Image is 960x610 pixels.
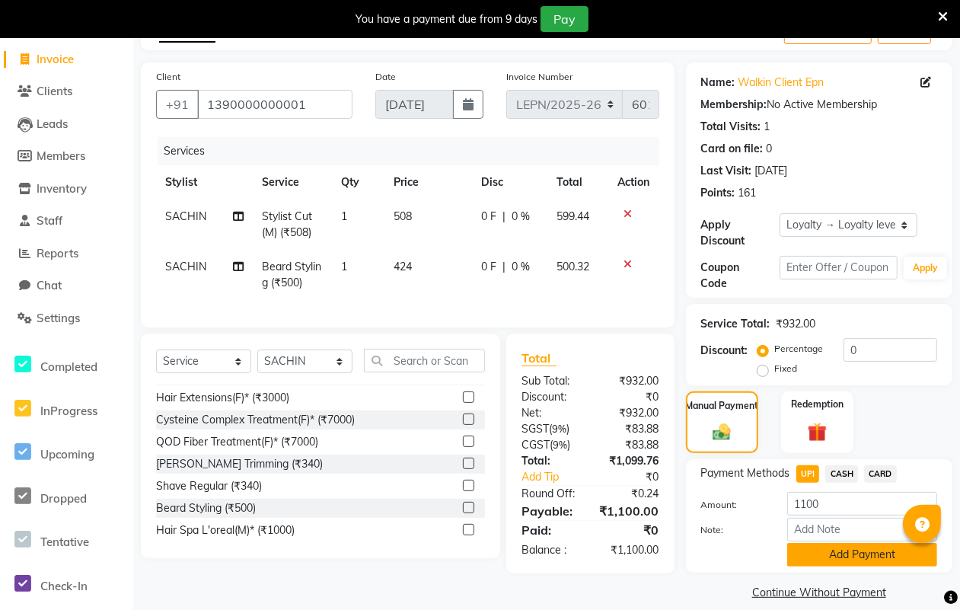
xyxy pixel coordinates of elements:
div: ₹932.00 [590,405,670,421]
span: CGST [521,438,550,452]
label: Note: [690,523,776,537]
span: 1 [342,260,348,273]
div: ₹83.88 [590,421,670,437]
div: ( ) [510,437,590,453]
div: [DATE] [755,163,788,179]
a: Reports [4,245,129,263]
div: ₹0.24 [590,486,670,502]
span: Upcoming [40,447,94,461]
span: Total [521,350,557,366]
img: _gift.svg [802,420,833,445]
th: Total [547,165,608,200]
a: Add Tip [510,469,604,485]
span: SACHIN [165,260,206,273]
span: Clients [37,84,72,98]
th: Service [253,165,332,200]
button: Pay [541,6,588,32]
div: Points: [701,185,735,201]
span: CASH [825,465,858,483]
span: SGST [521,422,549,436]
span: SACHIN [165,209,206,223]
span: Payment Methods [701,465,790,481]
div: Paid: [510,521,590,539]
th: Disc [472,165,547,200]
span: Reports [37,246,78,260]
div: No Active Membership [701,97,937,113]
a: Walkin Client Epn [738,75,824,91]
span: Leads [37,117,68,131]
span: InProgress [40,404,97,418]
label: Date [375,70,396,84]
div: Name: [701,75,735,91]
span: Beard Styling (₹500) [262,260,321,289]
a: Staff [4,212,129,230]
span: 508 [394,209,413,223]
div: ₹1,100.00 [590,542,670,558]
span: Inventory [37,181,87,196]
div: Sub Total: [510,373,590,389]
div: Discount: [701,343,748,359]
label: Percentage [775,342,824,356]
span: 599.44 [557,209,589,223]
div: ₹1,099.76 [590,453,670,469]
div: You have a payment due from 9 days [356,11,537,27]
div: ₹0 [604,469,671,485]
div: Shave Regular (₹340) [156,478,262,494]
a: Chat [4,277,129,295]
span: Settings [37,311,80,325]
label: Fixed [775,362,798,375]
span: 1 [342,209,348,223]
span: 500.32 [557,260,589,273]
span: 0 F [481,259,496,275]
button: +91 [156,90,199,119]
span: | [502,209,506,225]
button: Add Payment [787,543,937,567]
div: Card on file: [701,141,764,157]
div: Services [158,137,671,165]
div: Cysteine Complex Treatment(F)* (₹7000) [156,412,355,428]
span: 424 [394,260,413,273]
label: Invoice Number [506,70,572,84]
div: Discount: [510,389,590,405]
div: ( ) [510,421,590,437]
div: ₹1,100.00 [588,502,671,520]
span: | [502,259,506,275]
div: ₹932.00 [590,373,670,389]
div: [PERSON_NAME] Trimming (₹340) [156,456,323,472]
span: 0 F [481,209,496,225]
span: 9% [552,423,566,435]
th: Action [609,165,659,200]
label: Client [156,70,180,84]
div: ₹0 [590,389,670,405]
label: Amount: [690,498,776,512]
span: 9% [553,439,567,451]
input: Amount [787,492,937,516]
input: Enter Offer / Coupon Code [780,256,898,279]
button: Apply [904,257,947,279]
label: Redemption [791,398,844,411]
div: ₹83.88 [590,437,670,453]
span: UPI [796,465,820,483]
div: Total Visits: [701,119,761,135]
div: ₹932.00 [777,316,816,332]
span: Check-In [40,579,88,593]
span: 0 % [512,209,530,225]
div: Service Total: [701,316,770,332]
th: Stylist [156,165,253,200]
span: Stylist Cut(M) (₹508) [262,209,312,239]
div: Round Off: [510,486,590,502]
div: Hair Extensions(F)* (₹3000) [156,390,289,406]
span: Dropped [40,491,87,506]
div: Apply Discount [701,217,780,249]
a: Members [4,148,129,165]
span: Tentative [40,535,89,549]
div: Beard Styling (₹500) [156,500,256,516]
input: Add Note [787,518,937,541]
a: Invoice [4,51,129,69]
img: _cash.svg [707,422,736,442]
div: Payable: [510,502,588,520]
span: Staff [37,213,62,228]
input: Search by Name/Mobile/Email/Code [197,90,352,119]
div: ₹0 [590,521,670,539]
div: 161 [738,185,757,201]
